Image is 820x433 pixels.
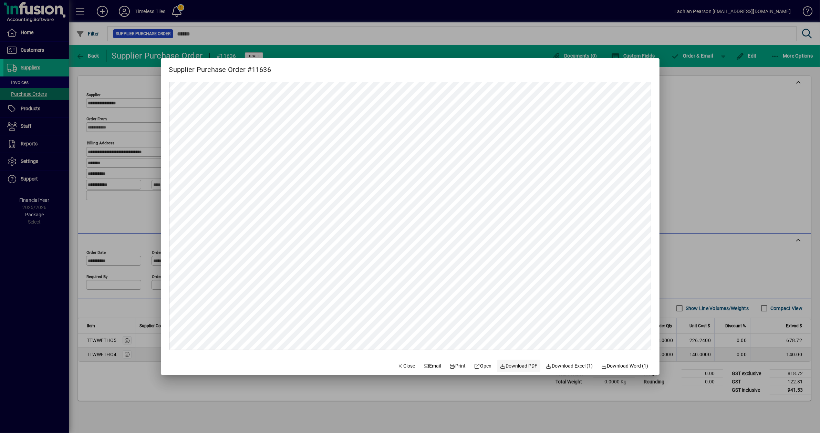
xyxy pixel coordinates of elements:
[601,362,648,370] span: Download Word (1)
[395,360,418,372] button: Close
[497,360,540,372] a: Download PDF
[447,360,469,372] button: Print
[421,360,444,372] button: Email
[500,362,538,370] span: Download PDF
[397,362,415,370] span: Close
[543,360,596,372] button: Download Excel (1)
[598,360,651,372] button: Download Word (1)
[161,58,280,75] h2: Supplier Purchase Order #11636
[449,362,466,370] span: Print
[474,362,492,370] span: Open
[423,362,441,370] span: Email
[546,362,593,370] span: Download Excel (1)
[471,360,495,372] a: Open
